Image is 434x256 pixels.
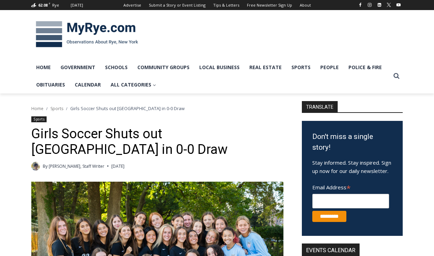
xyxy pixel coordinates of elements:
span: 62.08 [38,2,48,8]
span: / [46,106,48,111]
a: X [385,1,393,9]
a: Calendar [70,76,106,93]
nav: Primary Navigation [31,59,390,94]
a: Linkedin [375,1,384,9]
a: Police & Fire [344,59,387,76]
span: By [43,163,48,170]
a: [PERSON_NAME], Staff Writer [49,163,104,169]
strong: TRANSLATE [302,101,338,112]
a: People [315,59,344,76]
a: Community Groups [132,59,194,76]
a: Schools [100,59,132,76]
img: MyRye.com [31,16,143,52]
a: Instagram [365,1,374,9]
a: Home [31,106,43,112]
img: (PHOTO: MyRye.com 2024 Head Intern, Editor and now Staff Writer Charlie Morris. Contributed.)Char... [31,162,40,171]
a: Sports [287,59,315,76]
a: Obituaries [31,76,70,93]
a: Sports [50,106,63,112]
a: Local Business [194,59,244,76]
a: Sports [31,116,47,122]
h3: Don't miss a single story! [312,131,392,153]
nav: Breadcrumbs [31,105,283,112]
a: Home [31,59,56,76]
span: / [66,106,67,111]
label: Email Address [312,180,389,193]
time: [DATE] [111,163,124,170]
p: Stay informed. Stay inspired. Sign up now for our daily newsletter. [312,158,392,175]
span: F [49,1,50,5]
a: Author image [31,162,40,171]
a: YouTube [394,1,403,9]
button: View Search Form [390,70,403,82]
a: Facebook [356,1,364,9]
a: All Categories [106,76,161,93]
h1: Girls Soccer Shuts out [GEOGRAPHIC_DATA] in 0-0 Draw [31,126,283,158]
div: Rye [52,2,59,8]
span: Girls Soccer Shuts out [GEOGRAPHIC_DATA] in 0-0 Draw [70,105,185,112]
a: Real Estate [244,59,287,76]
a: Government [56,59,100,76]
div: [DATE] [71,2,83,8]
span: All Categories [111,81,156,89]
